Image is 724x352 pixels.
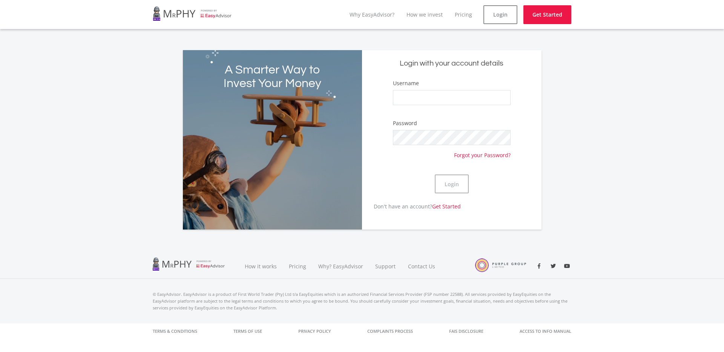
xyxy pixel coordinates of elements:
[153,291,571,311] p: © EasyAdvisor. EasyAdvisor is a product of First World Trader (Pty) Ltd t/a EasyEquities which is...
[362,202,461,210] p: Don't have an account?
[393,119,417,127] label: Password
[435,174,469,193] button: Login
[239,254,283,279] a: How it works
[393,80,419,87] label: Username
[449,323,483,339] a: FAIS Disclosure
[454,145,511,159] a: Forgot your Password?
[312,254,369,279] a: Why? EasyAdvisor
[219,63,326,90] h2: A Smarter Way to Invest Your Money
[520,323,571,339] a: Access to Info Manual
[402,254,442,279] a: Contact Us
[523,5,571,24] a: Get Started
[432,203,461,210] a: Get Started
[455,11,472,18] a: Pricing
[233,323,262,339] a: Terms of Use
[350,11,394,18] a: Why EasyAdvisor?
[483,5,517,24] a: Login
[369,254,402,279] a: Support
[298,323,331,339] a: Privacy Policy
[283,254,312,279] a: Pricing
[153,323,197,339] a: Terms & Conditions
[406,11,443,18] a: How we invest
[368,58,536,69] h5: Login with your account details
[367,323,413,339] a: Complaints Process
